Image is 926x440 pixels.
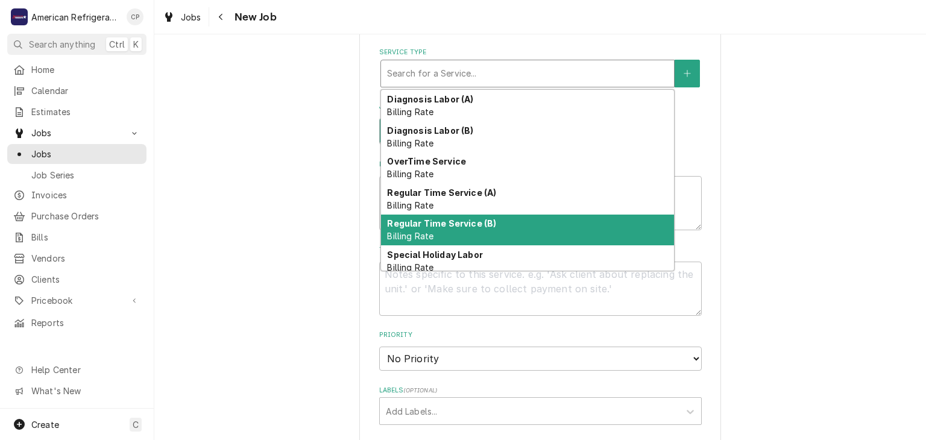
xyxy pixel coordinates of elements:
span: Billing Rate [387,200,433,210]
span: Reports [31,316,140,329]
span: Create [31,420,59,430]
a: Jobs [158,7,206,27]
span: Clients [31,273,140,286]
div: American Refrigeration LLC [31,11,120,24]
span: Search anything [29,38,95,51]
span: Calendar [31,84,140,97]
div: Reason For Call [379,160,702,230]
span: Job Series [31,169,140,181]
a: Clients [7,269,146,289]
span: Estimates [31,105,140,118]
a: Purchase Orders [7,206,146,226]
strong: OverTime Service [387,156,466,166]
div: Labels [379,386,702,425]
label: Service Type [379,48,702,57]
a: Job Series [7,165,146,185]
label: Reason For Call [379,160,702,169]
a: Go to Jobs [7,123,146,143]
button: Search anythingCtrlK [7,34,146,55]
a: Bills [7,227,146,247]
span: K [133,38,139,51]
strong: Regular Time Service (A) [387,187,496,198]
a: Go to Pricebook [7,291,146,310]
div: Service Type [379,48,702,87]
label: Labels [379,386,702,395]
label: Technician Instructions [379,245,702,255]
div: Cordel Pyle's Avatar [127,8,143,25]
div: Priority [379,330,702,371]
strong: Regular Time Service (B) [387,218,496,228]
span: Billing Rate [387,262,433,272]
span: Bills [31,231,140,244]
label: Priority [379,330,702,340]
a: Go to What's New [7,381,146,401]
a: Vendors [7,248,146,268]
div: Technician Instructions [379,245,702,316]
span: Vendors [31,252,140,265]
button: Create New Service [675,60,700,87]
span: What's New [31,385,139,397]
span: Jobs [181,11,201,24]
span: Pricebook [31,294,122,307]
span: New Job [231,9,277,25]
a: Go to Help Center [7,360,146,380]
label: Job Type [379,102,702,112]
a: Calendar [7,81,146,101]
svg: Create New Service [684,69,691,78]
span: Purchase Orders [31,210,140,222]
button: Navigate back [212,7,231,27]
strong: Special Holiday Labor [387,250,482,260]
a: Jobs [7,144,146,164]
a: Estimates [7,102,146,122]
div: CP [127,8,143,25]
span: Home [31,63,140,76]
a: Home [7,60,146,80]
span: C [133,418,139,431]
strong: Diagnosis Labor (B) [387,125,473,136]
div: American Refrigeration LLC's Avatar [11,8,28,25]
span: Jobs [31,127,122,139]
span: ( optional ) [403,387,437,394]
span: Billing Rate [387,138,433,148]
span: Billing Rate [387,107,433,117]
div: Job Type [379,102,702,145]
a: Invoices [7,185,146,205]
strong: Diagnosis Labor (A) [387,94,473,104]
span: Billing Rate [387,169,433,179]
a: Reports [7,313,146,333]
span: Ctrl [109,38,125,51]
span: Billing Rate [387,231,433,241]
span: Help Center [31,363,139,376]
div: A [11,8,28,25]
span: Jobs [31,148,140,160]
span: Invoices [31,189,140,201]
